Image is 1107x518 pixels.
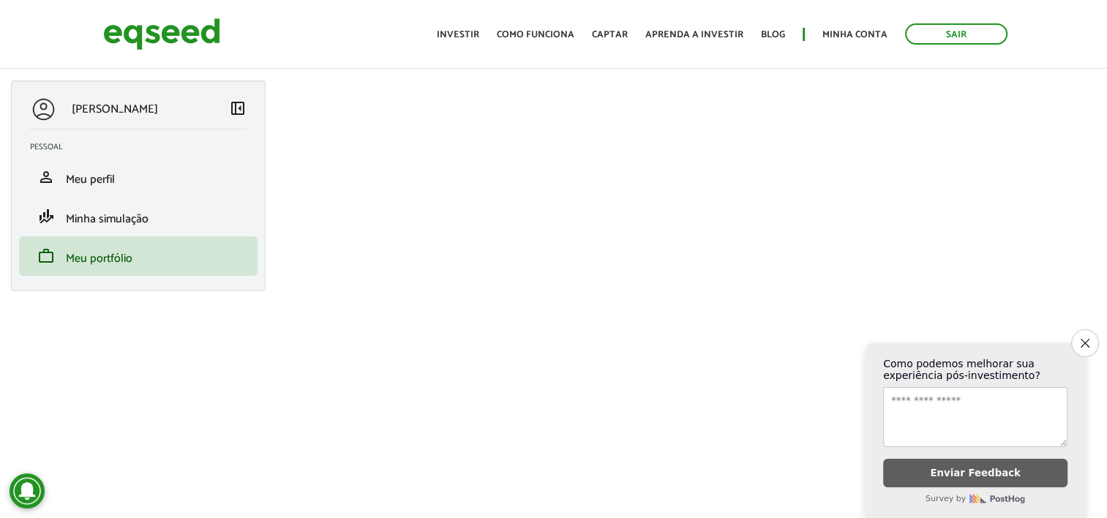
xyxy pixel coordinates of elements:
a: Como funciona [497,30,574,40]
a: Minha conta [822,30,888,40]
p: [PERSON_NAME] [72,102,158,116]
span: person [37,168,55,186]
span: left_panel_close [229,100,247,117]
a: finance_modeMinha simulação [30,208,247,225]
a: workMeu portfólio [30,247,247,265]
a: Blog [761,30,785,40]
span: work [37,247,55,265]
li: Meu portfólio [19,236,258,276]
a: Sair [905,23,1007,45]
a: Captar [592,30,628,40]
span: finance_mode [37,208,55,225]
span: Minha simulação [66,209,149,229]
a: Investir [437,30,479,40]
h2: Pessoal [30,143,258,151]
li: Minha simulação [19,197,258,236]
li: Meu perfil [19,157,258,197]
a: Colapsar menu [229,100,247,120]
a: Aprenda a investir [645,30,743,40]
a: personMeu perfil [30,168,247,186]
img: EqSeed [103,15,220,53]
span: Meu portfólio [66,249,132,269]
span: Meu perfil [66,170,115,189]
